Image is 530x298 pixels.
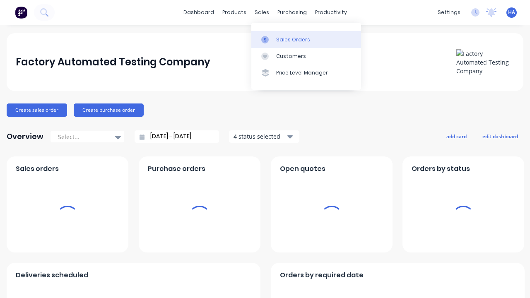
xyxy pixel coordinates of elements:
[218,6,251,19] div: products
[311,6,351,19] div: productivity
[441,131,472,142] button: add card
[251,31,361,48] a: Sales Orders
[280,270,364,280] span: Orders by required date
[7,128,43,145] div: Overview
[16,164,59,174] span: Sales orders
[477,131,523,142] button: edit dashboard
[273,6,311,19] div: purchasing
[179,6,218,19] a: dashboard
[280,164,325,174] span: Open quotes
[276,53,306,60] div: Customers
[234,132,286,141] div: 4 status selected
[16,54,210,70] div: Factory Automated Testing Company
[15,6,27,19] img: Factory
[7,103,67,117] button: Create sales order
[508,9,515,16] span: HA
[251,48,361,65] a: Customers
[229,130,299,143] button: 4 status selected
[148,164,205,174] span: Purchase orders
[276,69,328,77] div: Price Level Manager
[74,103,144,117] button: Create purchase order
[412,164,470,174] span: Orders by status
[434,6,465,19] div: settings
[251,65,361,81] a: Price Level Manager
[276,36,310,43] div: Sales Orders
[16,270,88,280] span: Deliveries scheduled
[251,6,273,19] div: sales
[456,49,514,75] img: Factory Automated Testing Company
